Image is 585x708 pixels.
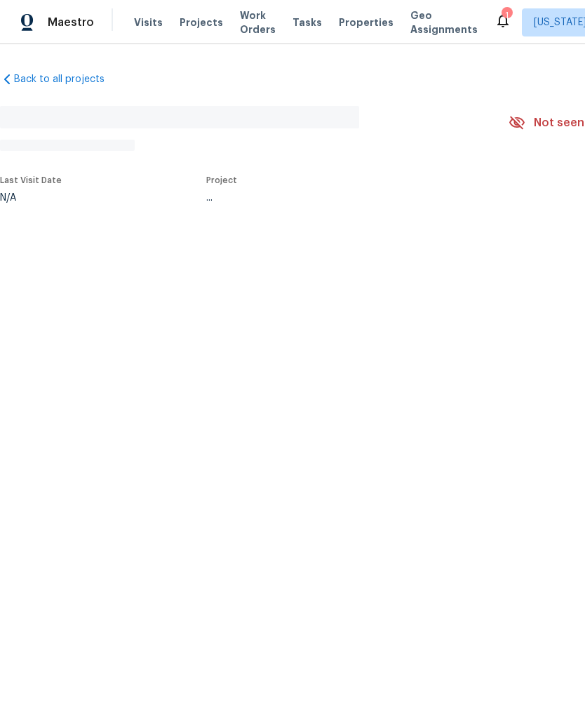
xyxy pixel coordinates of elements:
div: 1 [502,8,511,22]
span: Work Orders [240,8,276,36]
span: Maestro [48,15,94,29]
span: Projects [180,15,223,29]
div: ... [206,193,476,203]
span: Tasks [292,18,322,27]
span: Visits [134,15,163,29]
span: Project [206,176,237,185]
span: Properties [339,15,394,29]
span: Geo Assignments [410,8,478,36]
